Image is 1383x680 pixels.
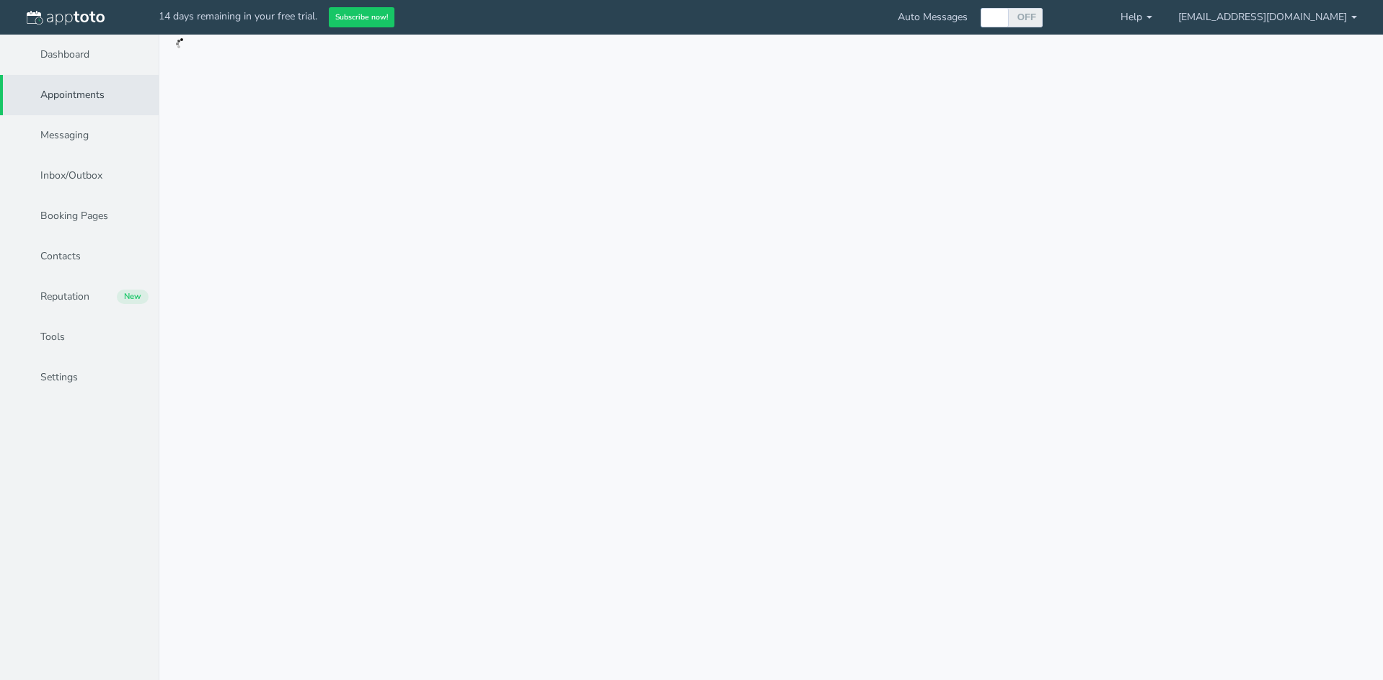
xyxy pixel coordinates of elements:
span: Contacts [40,249,81,264]
div: New [117,290,149,304]
span: Settings [40,370,78,385]
img: logo-apptoto--white.svg [27,11,105,25]
span: Messaging [40,128,89,143]
span: Booking Pages [40,209,108,223]
span: Appointments [40,88,105,102]
span: Auto Messages [898,10,968,24]
span: Reputation [40,290,89,304]
span: Inbox/Outbox [40,169,102,183]
button: Subscribe now! [329,7,394,28]
span: 14 days remaining in your free trial. [159,9,317,23]
span: Dashboard [40,48,89,62]
span: Tools [40,330,65,344]
label: OFF [1017,11,1037,23]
